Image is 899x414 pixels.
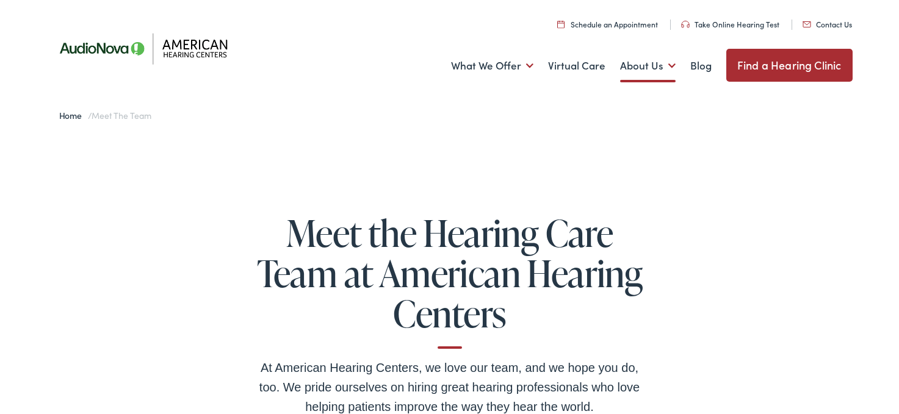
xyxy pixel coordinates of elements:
img: utility icon [681,21,690,28]
a: What We Offer [451,43,533,88]
a: Blog [690,43,712,88]
a: Contact Us [803,19,852,29]
h1: Meet the Hearing Care Team at American Hearing Centers [255,213,645,349]
a: Home [59,109,88,121]
a: About Us [620,43,676,88]
img: utility icon [803,21,811,27]
span: Meet the Team [92,109,151,121]
a: Find a Hearing Clinic [726,49,853,82]
a: Virtual Care [548,43,605,88]
img: utility icon [557,20,565,28]
span: / [59,109,151,121]
a: Take Online Hearing Test [681,19,779,29]
a: Schedule an Appointment [557,19,658,29]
